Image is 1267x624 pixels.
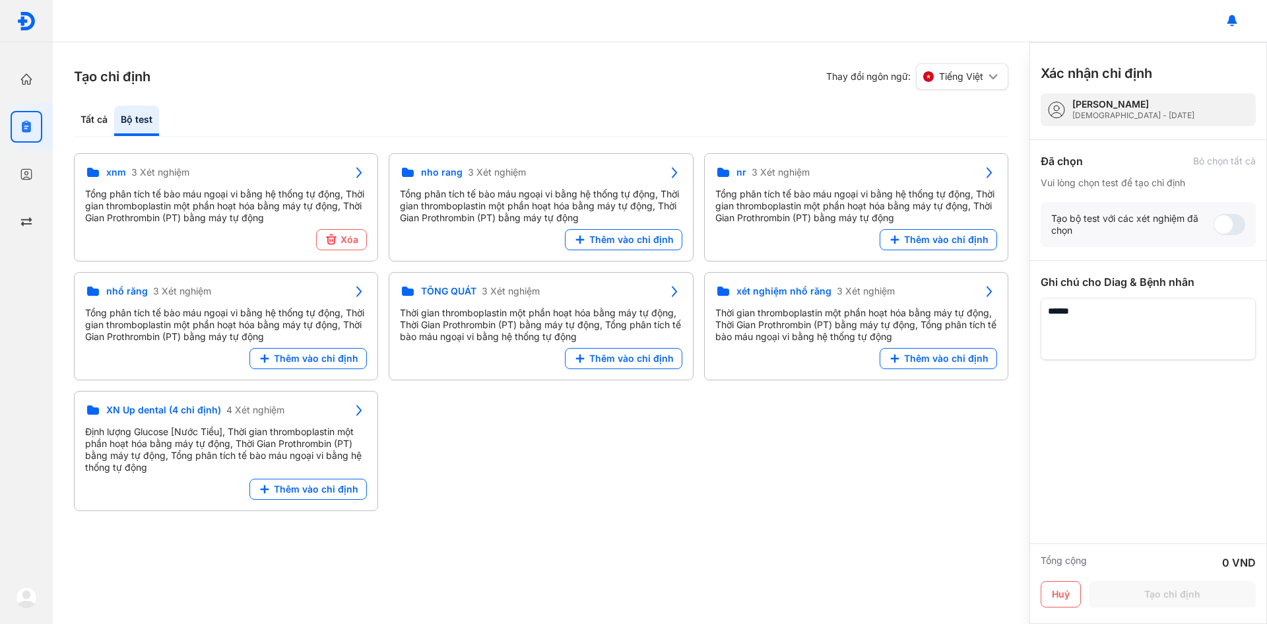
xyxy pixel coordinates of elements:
[421,285,476,297] span: TỔNG QUÁT
[1041,64,1152,83] h3: Xác nhận chỉ định
[249,348,367,369] button: Thêm vào chỉ định
[752,166,810,178] span: 3 Xét nghiệm
[131,166,189,178] span: 3 Xét nghiệm
[106,166,126,178] span: xnm
[1041,581,1081,607] button: Huỷ
[1072,110,1194,121] div: [DEMOGRAPHIC_DATA] - [DATE]
[74,67,150,86] h3: Tạo chỉ định
[1193,155,1256,167] div: Bỏ chọn tất cả
[939,71,983,83] span: Tiếng Việt
[85,188,367,224] div: Tổng phân tích tế bào máu ngoại vi bằng hệ thống tự động, Thời gian thromboplastin một phần hoạt ...
[85,426,367,473] div: Định lượng Glucose [Nước Tiểu], Thời gian thromboplastin một phần hoạt hóa bằng máy tự động, Thời...
[1072,98,1194,110] div: [PERSON_NAME]
[1051,213,1214,236] div: Tạo bộ test với các xét nghiệm đã chọn
[106,404,221,416] span: XN Up dental (4 chỉ định)
[249,479,367,500] button: Thêm vào chỉ định
[341,234,358,246] span: Xóa
[1041,274,1256,290] div: Ghi chú cho Diag & Bệnh nhân
[1041,177,1256,189] div: Vui lòng chọn test để tạo chỉ định
[736,285,831,297] span: xét nghiệm nhổ răng
[421,166,463,178] span: nho rang
[837,285,895,297] span: 3 Xét nghiệm
[74,106,114,136] div: Tất cả
[715,307,997,343] div: Thời gian thromboplastin một phần hoạt hóa bằng máy tự động, Thời Gian Prothrombin (PT) bằng máy ...
[904,234,989,246] span: Thêm vào chỉ định
[482,285,540,297] span: 3 Xét nghiệm
[565,348,682,369] button: Thêm vào chỉ định
[114,106,159,136] div: Bộ test
[16,11,36,31] img: logo
[1041,153,1083,169] div: Đã chọn
[1041,555,1087,571] div: Tổng cộng
[715,188,997,224] div: Tổng phân tích tế bào máu ngoại vi bằng hệ thống tự động, Thời gian thromboplastin một phần hoạt ...
[826,63,1008,90] div: Thay đổi ngôn ngữ:
[589,234,674,246] span: Thêm vào chỉ định
[106,285,148,297] span: nhổ răng
[468,166,526,178] span: 3 Xét nghiệm
[880,348,997,369] button: Thêm vào chỉ định
[736,166,746,178] span: nr
[1089,581,1256,607] button: Tạo chỉ định
[274,353,358,364] span: Thêm vào chỉ định
[400,307,682,343] div: Thời gian thromboplastin một phần hoạt hóa bằng máy tự động, Thời Gian Prothrombin (PT) bằng máy ...
[589,353,674,364] span: Thêm vào chỉ định
[904,353,989,364] span: Thêm vào chỉ định
[316,229,367,250] button: Xóa
[16,587,37,608] img: logo
[274,483,358,495] span: Thêm vào chỉ định
[153,285,211,297] span: 3 Xét nghiệm
[85,307,367,343] div: Tổng phân tích tế bào máu ngoại vi bằng hệ thống tự động, Thời gian thromboplastin một phần hoạt ...
[880,229,997,250] button: Thêm vào chỉ định
[1222,555,1256,571] div: 0 VND
[226,404,284,416] span: 4 Xét nghiệm
[565,229,682,250] button: Thêm vào chỉ định
[400,188,682,224] div: Tổng phân tích tế bào máu ngoại vi bằng hệ thống tự động, Thời gian thromboplastin một phần hoạt ...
